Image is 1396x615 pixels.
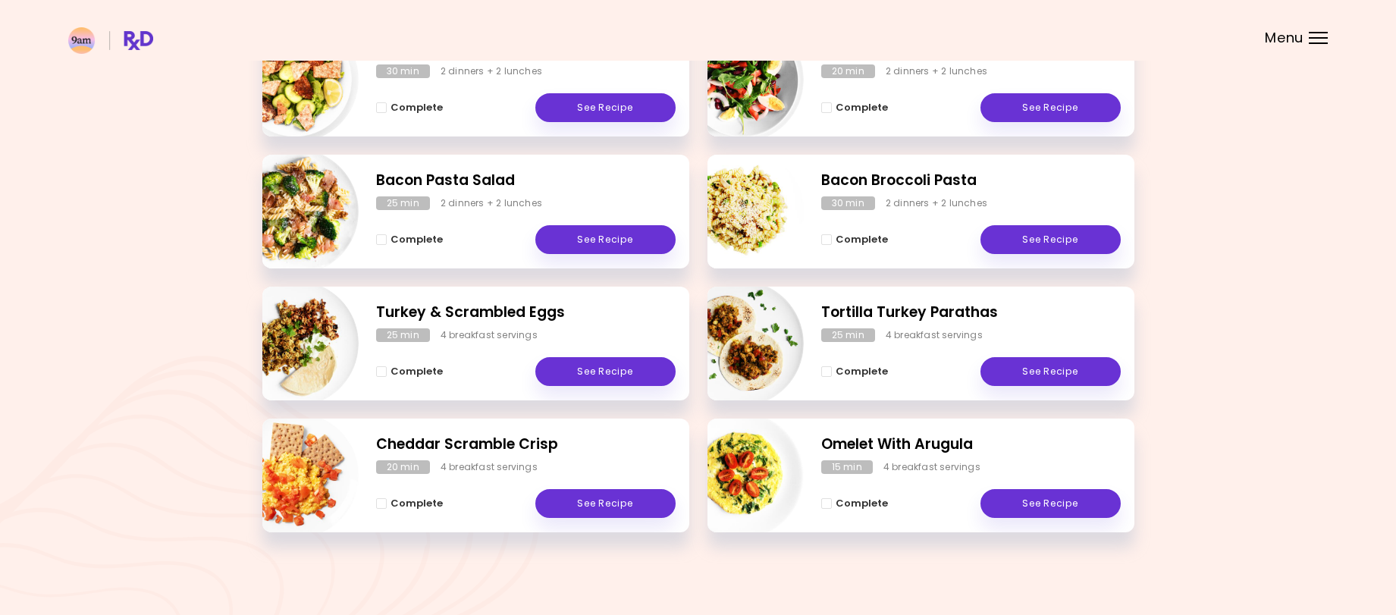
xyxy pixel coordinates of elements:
span: Complete [391,497,443,510]
a: See Recipe - Chicken Salad [535,93,676,122]
img: RxDiet [68,27,153,54]
div: 20 min [376,460,430,474]
h2: Turkey & Scrambled Eggs [376,302,676,324]
div: 4 breakfast servings [441,460,538,474]
h2: Cheddar Scramble Crisp [376,434,676,456]
img: Info - Chicken Salad [233,17,359,143]
button: Complete - Cheddar Scramble Crisp [376,494,443,513]
button: Complete - Chicken Salad [376,99,443,117]
div: 25 min [376,328,430,342]
a: See Recipe - Bean Egg Salad [980,93,1121,122]
button: Complete - Bean Egg Salad [821,99,888,117]
div: 25 min [376,196,430,210]
a: See Recipe - Omelet With Arugula [980,489,1121,518]
div: 25 min [821,328,875,342]
img: Info - Omelet With Arugula [678,413,804,538]
div: 2 dinners + 2 lunches [441,196,542,210]
h2: Bacon Broccoli Pasta [821,170,1121,192]
span: Complete [836,497,888,510]
button: Complete - Bacon Broccoli Pasta [821,231,888,249]
div: 30 min [376,64,430,78]
span: Complete [836,102,888,114]
button: Complete - Turkey & Scrambled Eggs [376,362,443,381]
img: Info - Tortilla Turkey Parathas [678,281,804,406]
div: 20 min [821,64,875,78]
div: 4 breakfast servings [886,328,983,342]
img: Info - Bacon Pasta Salad [233,149,359,275]
span: Complete [391,102,443,114]
span: Complete [391,366,443,378]
button: Complete - Bacon Pasta Salad [376,231,443,249]
img: Info - Turkey & Scrambled Eggs [233,281,359,406]
div: 2 dinners + 2 lunches [886,196,987,210]
img: Info - Bean Egg Salad [678,17,804,143]
img: Info - Cheddar Scramble Crisp [233,413,359,538]
span: Complete [391,234,443,246]
h2: Bacon Pasta Salad [376,170,676,192]
a: See Recipe - Bacon Pasta Salad [535,225,676,254]
a: See Recipe - Turkey & Scrambled Eggs [535,357,676,386]
span: Menu [1265,31,1303,45]
div: 2 dinners + 2 lunches [441,64,542,78]
button: Complete - Tortilla Turkey Parathas [821,362,888,381]
h2: Omelet With Arugula [821,434,1121,456]
div: 4 breakfast servings [441,328,538,342]
a: See Recipe - Cheddar Scramble Crisp [535,489,676,518]
div: 2 dinners + 2 lunches [886,64,987,78]
div: 15 min [821,460,873,474]
div: 30 min [821,196,875,210]
img: Info - Bacon Broccoli Pasta [678,149,804,275]
div: 4 breakfast servings [883,460,980,474]
a: See Recipe - Bacon Broccoli Pasta [980,225,1121,254]
button: Complete - Omelet With Arugula [821,494,888,513]
span: Complete [836,234,888,246]
span: Complete [836,366,888,378]
a: See Recipe - Tortilla Turkey Parathas [980,357,1121,386]
h2: Tortilla Turkey Parathas [821,302,1121,324]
